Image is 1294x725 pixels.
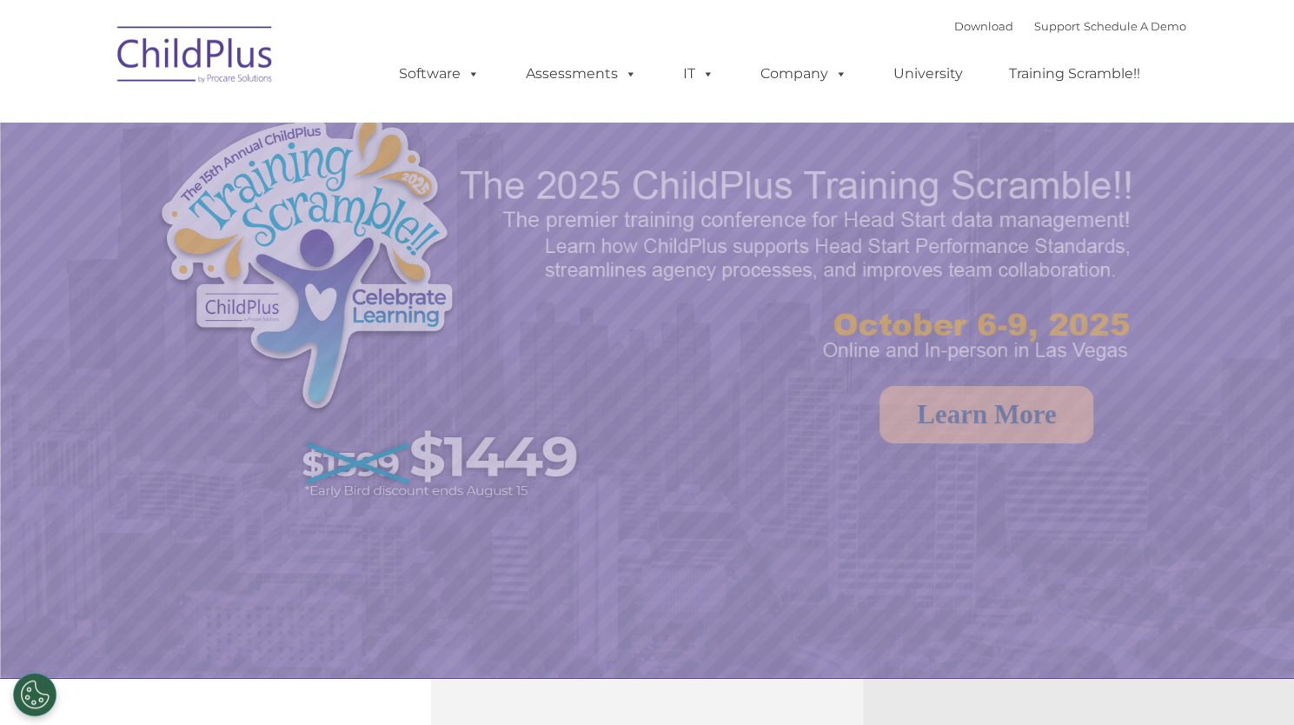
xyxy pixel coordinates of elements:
font: | [954,19,1186,33]
a: IT [666,57,732,91]
a: Company [743,57,865,91]
a: Assessments [508,57,654,91]
a: Download [954,19,1013,33]
a: Training Scramble!! [992,57,1158,91]
a: Support [1034,19,1080,33]
a: University [876,57,980,91]
a: Schedule A Demo [1084,19,1186,33]
iframe: Chat Widget [1010,537,1294,725]
img: ChildPlus by Procare Solutions [109,14,282,101]
a: Software [382,57,497,91]
button: Cookies Settings [13,673,56,716]
a: Learn More [879,386,1093,443]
